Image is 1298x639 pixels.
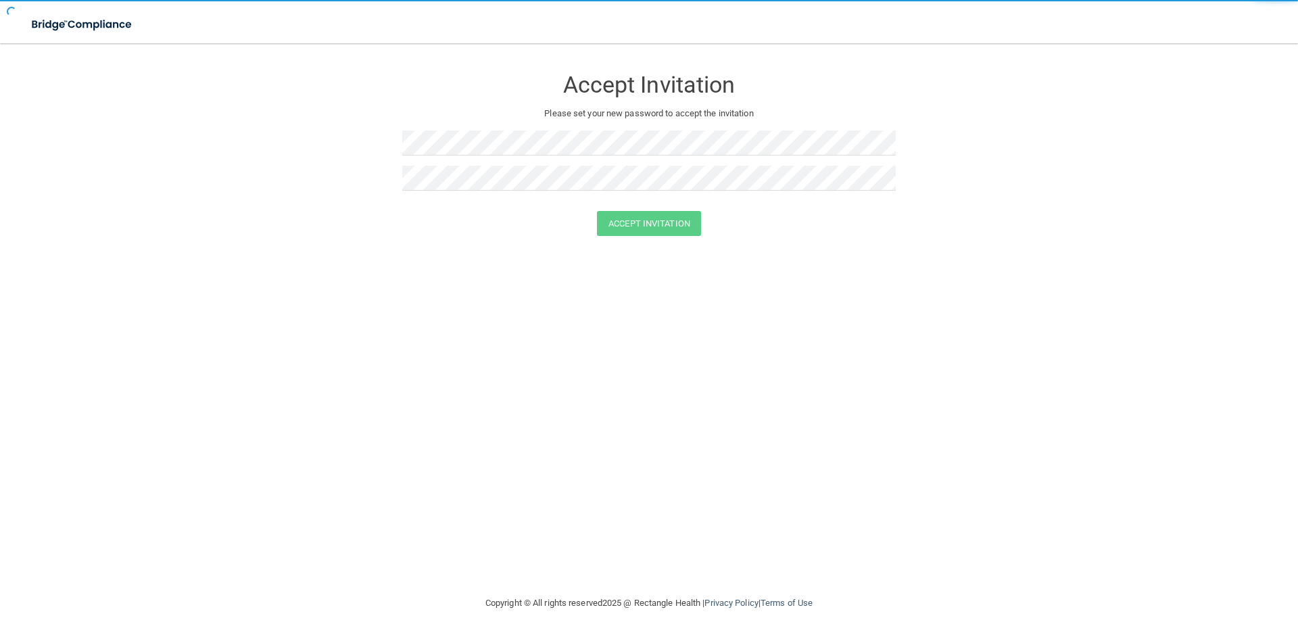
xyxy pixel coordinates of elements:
button: Accept Invitation [597,211,701,236]
img: bridge_compliance_login_screen.278c3ca4.svg [20,11,145,39]
p: Please set your new password to accept the invitation [412,105,886,122]
div: Copyright © All rights reserved 2025 @ Rectangle Health | | [402,582,896,625]
a: Privacy Policy [704,598,758,608]
a: Terms of Use [761,598,813,608]
h3: Accept Invitation [402,72,896,97]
